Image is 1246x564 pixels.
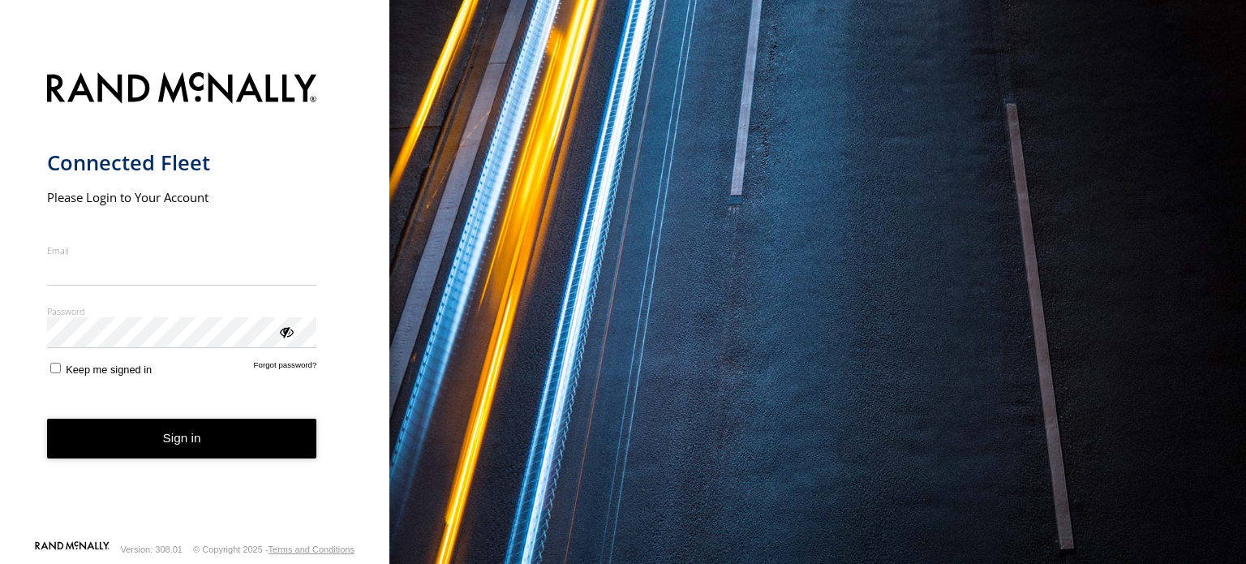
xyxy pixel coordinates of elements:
span: Keep me signed in [66,364,152,376]
a: Forgot password? [254,360,317,376]
div: Version: 308.01 [121,545,183,554]
label: Password [47,305,317,317]
div: ViewPassword [277,323,294,339]
img: Rand McNally [47,69,317,110]
div: © Copyright 2025 - [193,545,354,554]
button: Sign in [47,419,317,459]
a: Visit our Website [35,541,110,558]
h1: Connected Fleet [47,149,317,176]
input: Keep me signed in [50,363,61,373]
h2: Please Login to Your Account [47,189,317,205]
form: main [47,62,343,540]
a: Terms and Conditions [269,545,354,554]
label: Email [47,244,317,256]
